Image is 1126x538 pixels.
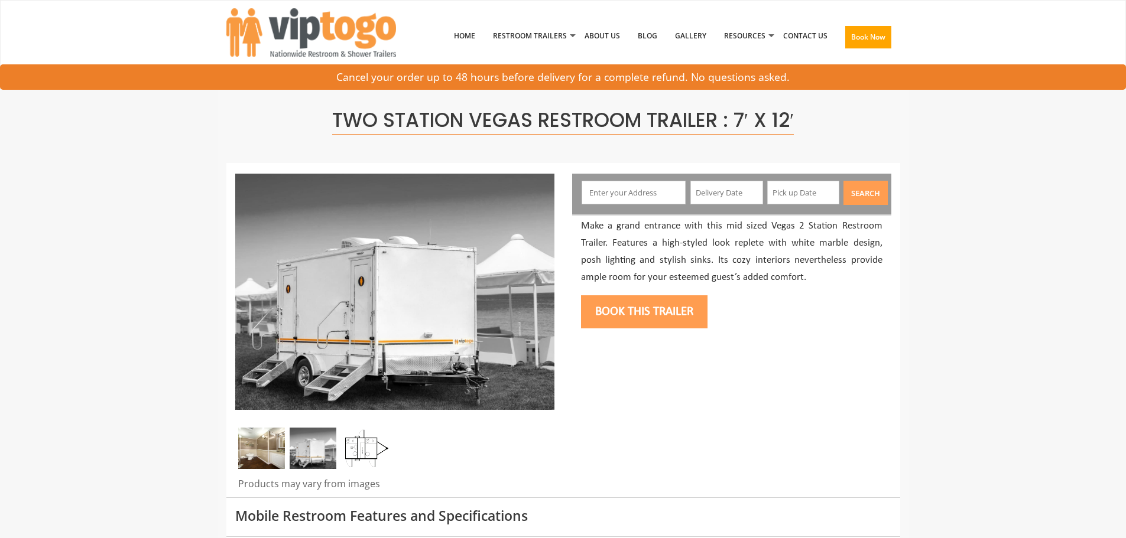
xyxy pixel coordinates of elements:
[836,5,900,74] a: Book Now
[767,181,840,204] input: Pick up Date
[445,5,484,67] a: Home
[290,428,336,469] img: Side view of two station restroom trailer with separate doors for males and females
[226,8,396,57] img: VIPTOGO
[690,181,763,204] input: Delivery Date
[843,181,888,205] button: Search
[238,428,285,469] img: Inside of complete restroom with a stall and mirror
[845,26,891,48] button: Book Now
[342,428,388,469] img: Floor Plan of 2 station restroom with sink and toilet
[576,5,629,67] a: About Us
[629,5,666,67] a: Blog
[581,295,708,328] button: Book this trailer
[332,106,794,135] span: Two Station Vegas Restroom Trailer : 7′ x 12′
[774,5,836,67] a: Contact Us
[715,5,774,67] a: Resources
[235,477,554,497] div: Products may vary from images
[484,5,576,67] a: Restroom Trailers
[666,5,715,67] a: Gallery
[235,508,891,523] h3: Mobile Restroom Features and Specifications
[581,218,882,286] p: Make a grand entrance with this mid sized Vegas 2 Station Restroom Trailer. Features a high-style...
[582,181,686,204] input: Enter your Address
[235,174,554,410] img: Side view of two station restroom trailer with separate doors for males and females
